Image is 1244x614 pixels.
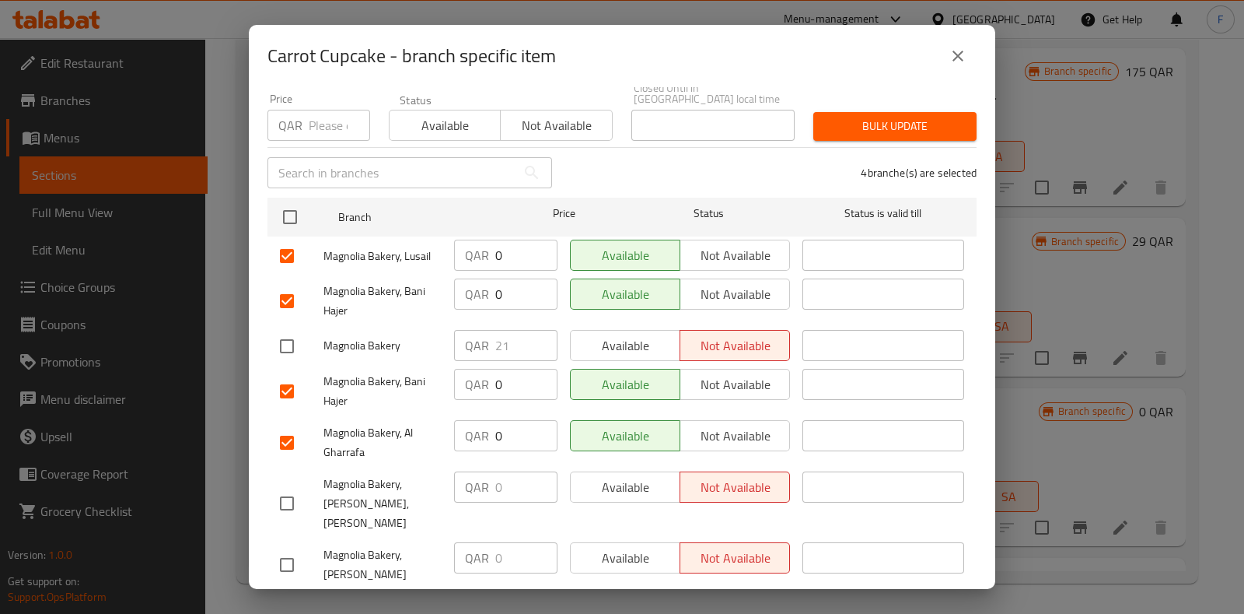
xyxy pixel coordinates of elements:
[323,282,442,321] span: Magnolia Bakery, Bani Hajer
[861,165,977,181] p: 4 branche(s) are selected
[495,240,557,271] input: Please enter price
[628,204,790,223] span: Status
[338,208,500,227] span: Branch
[826,117,964,136] span: Bulk update
[323,423,442,462] span: Magnolia Bakery, Al Gharrafa
[323,475,442,533] span: Magnolia Bakery, [PERSON_NAME],[PERSON_NAME]
[465,478,489,496] p: QAR
[323,546,442,584] span: Magnolia Bakery, [PERSON_NAME]
[687,244,784,267] span: Not available
[267,157,516,188] input: Search in branches
[680,420,790,451] button: Not available
[577,425,674,447] span: Available
[680,369,790,400] button: Not available
[570,240,680,271] button: Available
[465,246,489,265] p: QAR
[309,110,370,141] input: Please enter price
[323,336,442,356] span: Magnolia Bakery
[802,204,964,223] span: Status is valid till
[495,330,557,361] input: Please enter price
[495,369,557,400] input: Please enter price
[396,114,494,137] span: Available
[687,425,784,447] span: Not available
[577,283,674,306] span: Available
[813,112,977,141] button: Bulk update
[570,279,680,310] button: Available
[389,110,501,141] button: Available
[680,279,790,310] button: Not available
[495,542,557,574] input: Please enter price
[577,374,674,396] span: Available
[495,420,557,451] input: Please enter price
[577,244,674,267] span: Available
[512,204,616,223] span: Price
[465,285,489,303] p: QAR
[495,279,557,310] input: Please enter price
[680,240,790,271] button: Not available
[570,369,680,400] button: Available
[465,336,489,355] p: QAR
[507,114,606,137] span: Not available
[465,549,489,567] p: QAR
[939,37,977,75] button: close
[465,426,489,445] p: QAR
[465,375,489,394] p: QAR
[500,110,612,141] button: Not available
[570,420,680,451] button: Available
[687,283,784,306] span: Not available
[687,374,784,396] span: Not available
[495,472,557,503] input: Please enter price
[278,116,302,135] p: QAR
[267,44,556,68] h2: Carrot Cupcake - branch specific item
[323,372,442,411] span: Magnolia Bakery, Bani Hajer
[323,247,442,266] span: Magnolia Bakery, Lusail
